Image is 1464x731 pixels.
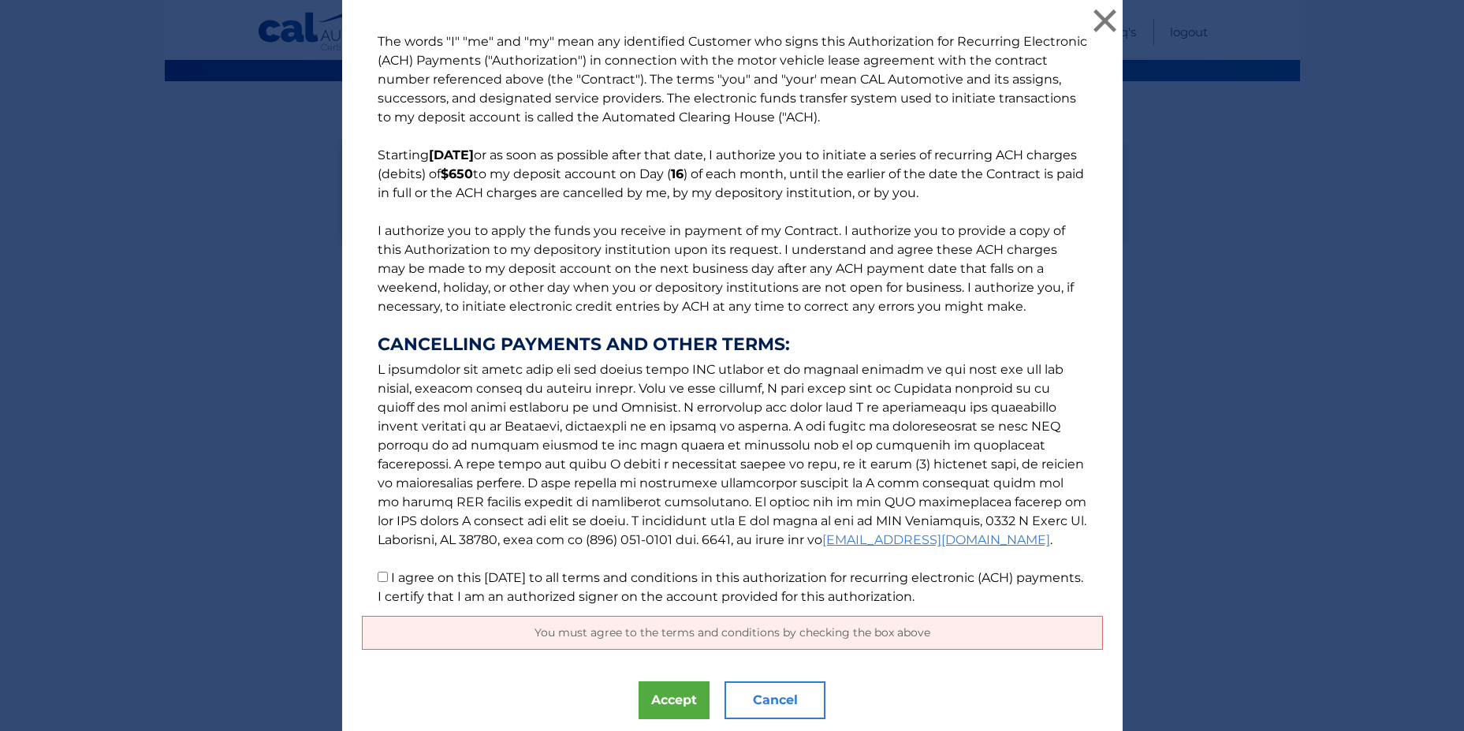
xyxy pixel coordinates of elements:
[378,335,1087,354] strong: CANCELLING PAYMENTS AND OTHER TERMS:
[639,681,710,719] button: Accept
[535,625,930,640] span: You must agree to the terms and conditions by checking the box above
[671,166,684,181] b: 16
[725,681,825,719] button: Cancel
[362,32,1103,606] p: The words "I" "me" and "my" mean any identified Customer who signs this Authorization for Recurri...
[1090,5,1121,36] button: ×
[378,570,1083,604] label: I agree on this [DATE] to all terms and conditions in this authorization for recurring electronic...
[429,147,474,162] b: [DATE]
[441,166,473,181] b: $650
[822,532,1050,547] a: [EMAIL_ADDRESS][DOMAIN_NAME]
